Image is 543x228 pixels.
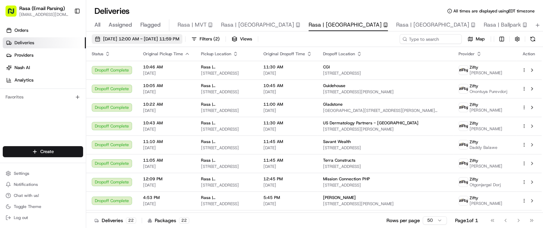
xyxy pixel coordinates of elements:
[143,195,190,200] span: 4:53 PM
[323,176,370,182] span: Mission Connection PHP
[92,34,182,44] button: [DATE] 12:00 AM - [DATE] 11:59 PM
[470,102,478,107] span: Zifty
[263,176,312,182] span: 12:45 PM
[97,107,111,112] span: [DATE]
[7,66,19,78] img: 1736555255976-a54dd68f-1ca7-489b-9aae-adbdc363a1c4
[188,34,223,44] button: Filters(2)
[263,51,305,57] span: Original Dropoff Time
[200,36,220,42] span: Filters
[201,164,252,169] span: [STREET_ADDRESS]
[459,159,468,168] img: zifty-logo-trans-sq.png
[263,70,312,76] span: [DATE]
[396,21,469,29] span: Rasa | [GEOGRAPHIC_DATA]
[65,154,111,161] span: API Documentation
[143,102,190,107] span: 10:22 AM
[470,182,501,188] span: Otgonjargal Dorj
[14,66,27,78] img: 1727276513143-84d647e1-66c0-4f92-a045-3c9f9f5dfd92
[484,21,521,29] span: Rasa | Ballpark
[323,64,330,70] span: CGI
[263,102,312,107] span: 11:00 AM
[470,177,478,182] span: Zifty
[201,70,252,76] span: [STREET_ADDRESS]
[470,145,497,150] span: Daddy Balawe
[18,44,114,51] input: Clear
[459,51,475,57] span: Provider
[323,83,345,88] span: Guidehouse
[148,217,189,224] div: Packages
[470,139,478,145] span: Zifty
[14,52,33,58] span: Providers
[14,215,28,220] span: Log out
[309,21,382,29] span: Rasa | [GEOGRAPHIC_DATA]
[143,70,190,76] span: [DATE]
[470,65,478,70] span: Zifty
[3,191,83,200] button: Chat with us!
[201,176,252,182] span: Rasa | [GEOGRAPHIC_DATA]
[201,89,252,95] span: [STREET_ADDRESS]
[323,145,448,151] span: [STREET_ADDRESS]
[263,120,312,126] span: 11:30 AM
[143,176,190,182] span: 12:09 PM
[201,51,231,57] span: Pickup Location
[476,36,485,42] span: Map
[263,139,312,144] span: 11:45 AM
[143,126,190,132] span: [DATE]
[3,180,83,189] button: Notifications
[3,92,83,103] div: Favorites
[201,139,252,144] span: Rasa | [GEOGRAPHIC_DATA]
[19,5,65,12] span: Rasa (Email Parsing)
[459,196,468,205] img: zifty-logo-trans-sq.png
[94,6,130,17] h1: Deliveries
[470,201,502,206] span: [PERSON_NAME]
[143,182,190,188] span: [DATE]
[3,202,83,211] button: Toggle Theme
[40,149,54,155] span: Create
[94,21,100,29] span: All
[143,164,190,169] span: [DATE]
[7,155,12,160] div: 📗
[400,34,462,44] input: Type to search
[263,83,312,88] span: 10:45 AM
[14,107,19,113] img: 1736555255976-a54dd68f-1ca7-489b-9aae-adbdc363a1c4
[470,163,502,169] span: [PERSON_NAME]
[7,27,125,38] p: Welcome 👋
[263,108,312,113] span: [DATE]
[14,126,19,131] img: 1736555255976-a54dd68f-1ca7-489b-9aae-adbdc363a1c4
[14,65,30,71] span: Nash AI
[107,88,125,96] button: See all
[459,84,468,93] img: zifty-logo-trans-sq.png
[4,151,56,164] a: 📗Knowledge Base
[470,70,502,76] span: [PERSON_NAME]
[201,83,252,88] span: Rasa | [GEOGRAPHIC_DATA]
[470,107,502,113] span: [PERSON_NAME]
[14,182,38,187] span: Notifications
[31,73,95,78] div: We're available if you need us!
[69,171,83,176] span: Pylon
[453,8,535,14] span: All times are displayed using EDT timezone
[201,195,252,200] span: Rasa | [GEOGRAPHIC_DATA]
[201,201,252,207] span: [STREET_ADDRESS]
[178,21,207,29] span: Rasa | MVT
[3,37,86,48] a: Deliveries
[323,89,448,95] span: [STREET_ADDRESS][PERSON_NAME]
[143,108,190,113] span: [DATE]
[201,182,252,188] span: [STREET_ADDRESS]
[263,201,312,207] span: [DATE]
[323,108,448,113] span: [GEOGRAPHIC_DATA][STREET_ADDRESS][PERSON_NAME][GEOGRAPHIC_DATA]
[459,178,468,187] img: zifty-logo-trans-sq.png
[103,36,179,42] span: [DATE] 12:00 AM - [DATE] 11:59 PM
[323,120,419,126] span: US Dermatology Partners - [GEOGRAPHIC_DATA]
[143,120,190,126] span: 10:43 AM
[263,126,312,132] span: [DATE]
[7,100,18,111] img: Joana Marie Avellanoza
[14,171,29,176] span: Settings
[21,107,91,112] span: [PERSON_NAME] [PERSON_NAME]
[143,83,190,88] span: 10:05 AM
[470,121,478,126] span: Zifty
[143,158,190,163] span: 11:05 AM
[3,3,71,19] button: Rasa (Email Parsing)[EMAIL_ADDRESS][DOMAIN_NAME]
[470,195,478,201] span: Zifty
[221,21,294,29] span: Rasa | [GEOGRAPHIC_DATA]
[19,12,69,17] span: [EMAIL_ADDRESS][DOMAIN_NAME]
[7,89,46,95] div: Past conversations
